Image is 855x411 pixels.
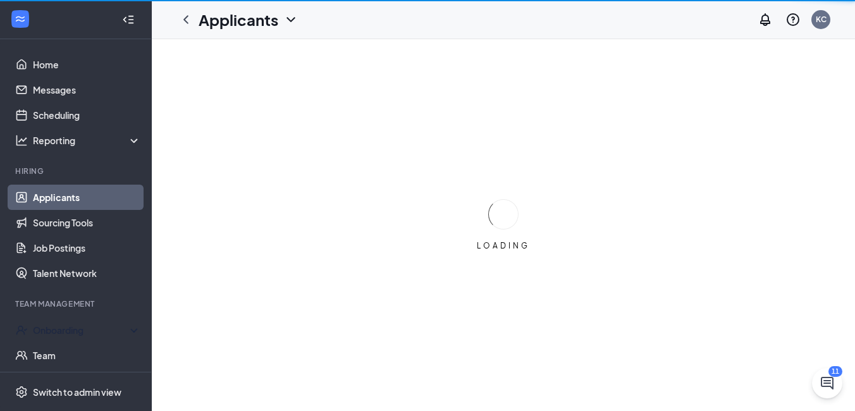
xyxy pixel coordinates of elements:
a: Applicants [33,185,141,210]
div: Reporting [33,134,142,147]
a: Job Postings [33,235,141,261]
div: Hiring [15,166,138,176]
svg: ChevronLeft [178,12,194,27]
div: Team Management [15,298,138,309]
div: Onboarding [33,324,130,336]
svg: QuestionInfo [785,12,801,27]
a: Team [33,343,141,368]
a: Sourcing Tools [33,210,141,235]
a: Home [33,52,141,77]
svg: ChatActive [820,376,835,391]
svg: Settings [15,386,28,398]
div: Switch to admin view [33,386,121,398]
svg: ChevronDown [283,12,298,27]
svg: Collapse [122,13,135,26]
div: LOADING [472,240,535,251]
svg: Notifications [758,12,773,27]
svg: Analysis [15,134,28,147]
a: Scheduling [33,102,141,128]
h1: Applicants [199,9,278,30]
svg: UserCheck [15,324,28,336]
button: ChatActive [812,368,842,398]
div: KC [816,14,827,25]
svg: WorkstreamLogo [14,13,27,25]
a: Messages [33,77,141,102]
div: 11 [828,366,842,377]
a: Talent Network [33,261,141,286]
a: Documents [33,368,141,393]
